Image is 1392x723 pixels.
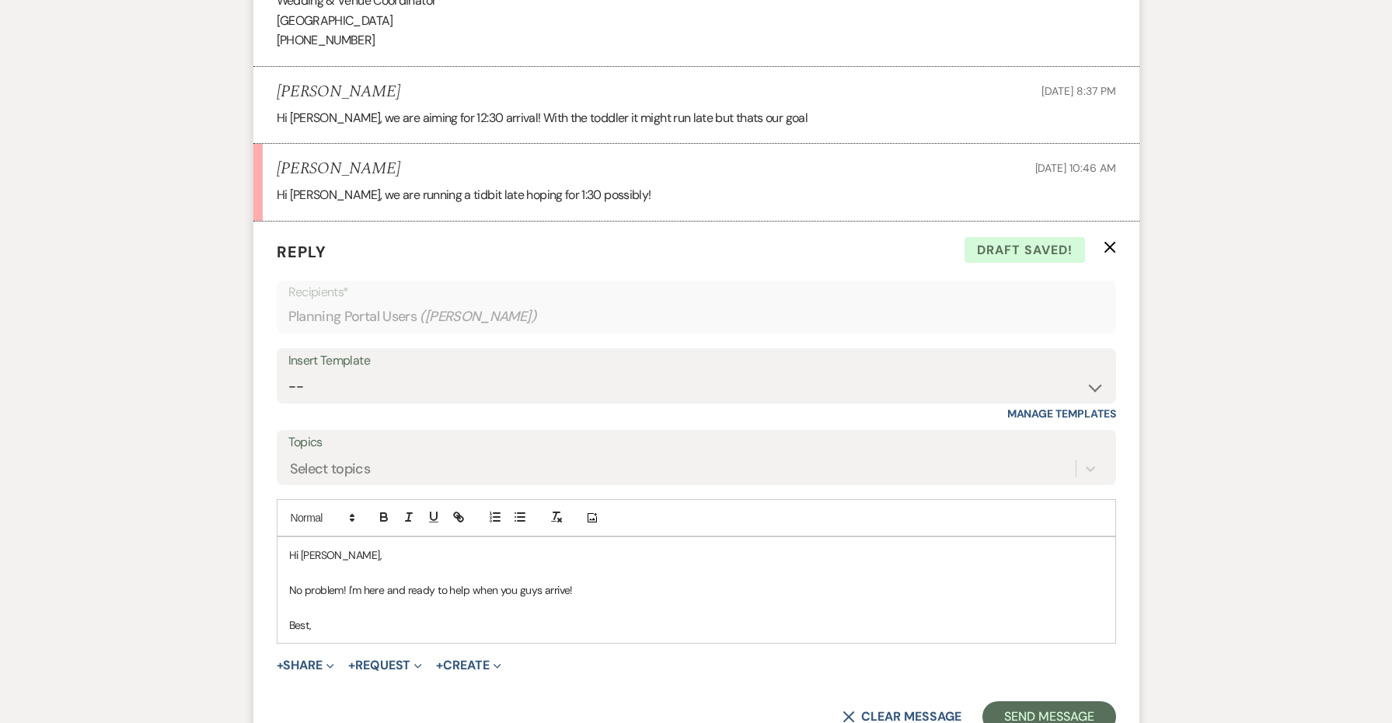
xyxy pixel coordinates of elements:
[277,82,400,102] h5: [PERSON_NAME]
[843,711,961,723] button: Clear message
[1041,84,1115,98] span: [DATE] 8:37 PM
[277,659,335,672] button: Share
[288,302,1104,332] div: Planning Portal Users
[277,11,1116,31] p: [GEOGRAPHIC_DATA]
[348,659,422,672] button: Request
[436,659,501,672] button: Create
[277,159,400,179] h5: [PERSON_NAME]
[289,616,1104,634] p: Best,
[420,306,536,327] span: ( [PERSON_NAME] )
[288,350,1104,372] div: Insert Template
[289,547,1104,564] p: Hi [PERSON_NAME],
[288,431,1104,454] label: Topics
[277,659,284,672] span: +
[277,242,326,262] span: Reply
[289,582,1104,599] p: No problem! I'm here and ready to help when you guys arrive!
[277,30,1116,51] p: [PHONE_NUMBER]
[277,108,1116,128] p: Hi [PERSON_NAME], we are aiming for 12:30 arrival! With the toddler it might run late but thats o...
[277,185,1116,205] p: Hi [PERSON_NAME], we are running a tidbit late hoping for 1:30 possibly!
[965,237,1085,264] span: Draft saved!
[1035,161,1116,175] span: [DATE] 10:46 AM
[436,659,443,672] span: +
[1007,407,1116,421] a: Manage Templates
[288,282,1104,302] p: Recipients*
[348,659,355,672] span: +
[290,459,371,480] div: Select topics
